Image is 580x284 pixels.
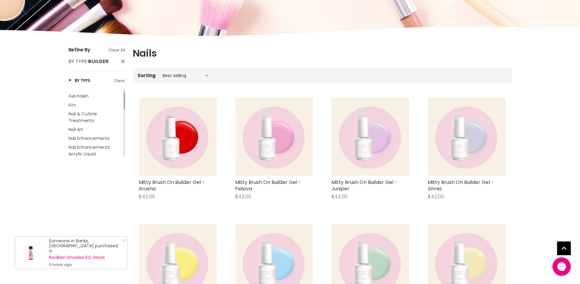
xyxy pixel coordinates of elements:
span: Nail & Cuticle Treatments [68,111,97,124]
a: Mitty Brush On Builder Gel - Fialova [235,179,301,192]
a: Clear [114,77,125,84]
a: Visit product page [15,237,46,269]
span: $42.00 [331,193,348,200]
div: Someone in Banks, [GEOGRAPHIC_DATA] purchased a [49,238,121,267]
a: Gel Polish [68,93,122,99]
span: By Type [68,58,87,65]
a: Nail Enhancements: Acrylic Liquid [68,144,122,157]
span: : [68,58,109,65]
span: Gel Polish [68,93,89,99]
img: Mitty Brush On Builder Gel - Fialova [235,98,313,176]
a: Redken Shades EQ Gloss [49,255,121,260]
span: Nail Art [68,126,83,133]
a: Close Notification [120,238,126,245]
a: Mitty Brush On Builder Gel - Arusha [139,179,205,192]
label: Sorting [138,73,156,78]
svg: Close Icon [122,238,126,242]
span: $42.00 [235,193,251,200]
img: Mitty Brush On Builder Gel - Juniper [331,98,409,176]
iframe: Gorgias live chat messenger [549,255,574,278]
span: Refine By [68,46,91,53]
a: Mitty Brush On Builder Gel - Juniper [331,179,397,192]
h1: Nails [133,47,512,60]
a: Mitty Brush On Builder Gel - Zinnia [428,179,494,192]
a: By Type: Builder [68,58,125,65]
a: Kits [68,102,122,108]
img: Mitty Brush On Builder Gel - Arusha [139,98,217,176]
a: Nail Enhancements [68,135,122,142]
span: Nail Enhancements [68,135,110,141]
h3: By Type [68,77,90,84]
span: Builder [68,84,85,90]
span: Kits [68,102,76,108]
strong: Builder [88,58,109,65]
small: 11 hours ago [49,262,121,267]
img: Mitty Brush On Builder Gel - Zinnia [428,98,506,176]
span: Nail Enhancements: Acrylic Liquid [68,144,111,157]
span: $42.00 [428,193,444,200]
a: Nail Art [68,126,122,133]
a: Clear All [109,47,125,54]
a: Nail & Cuticle Treatments [68,110,122,124]
span: $42.00 [139,193,155,200]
